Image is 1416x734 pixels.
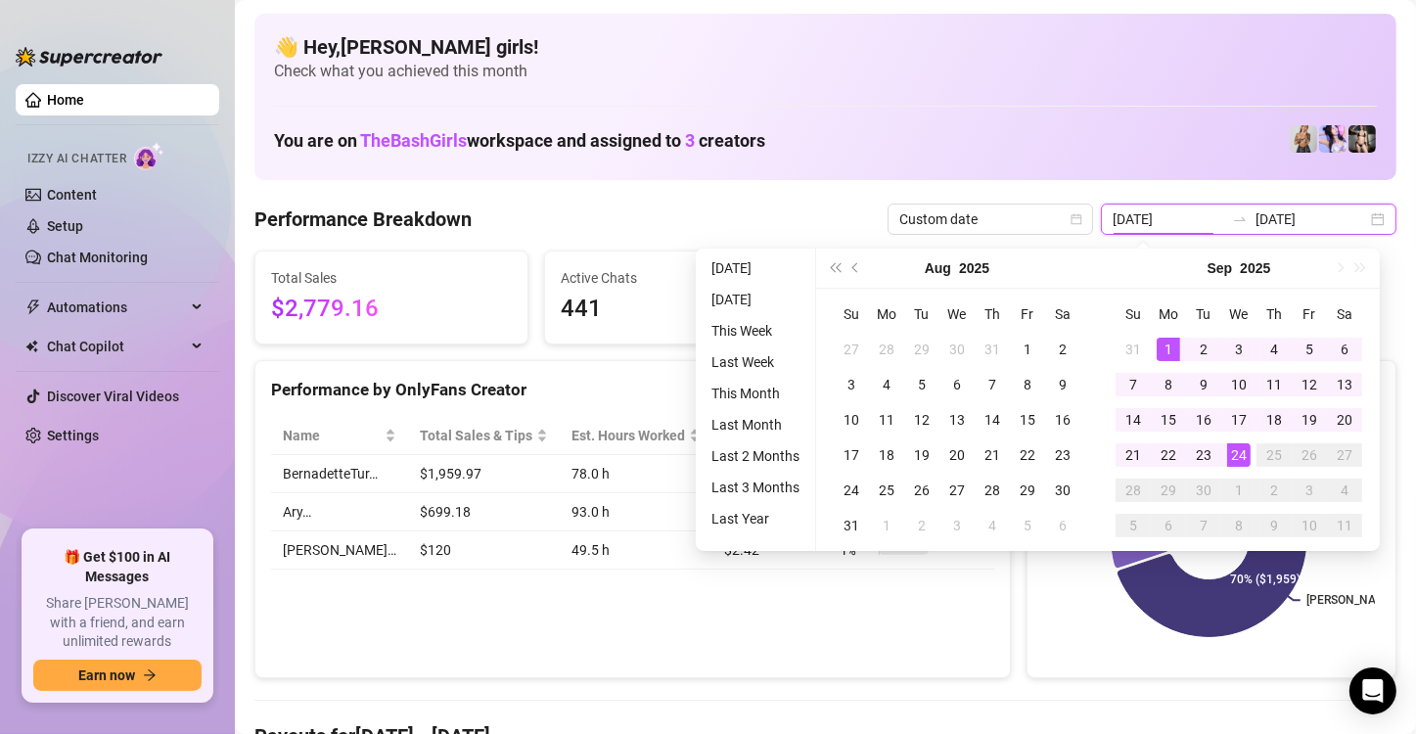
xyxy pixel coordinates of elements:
[939,367,975,402] td: 2025-08-06
[274,130,765,152] h1: You are on workspace and assigned to creators
[1327,297,1362,332] th: Sa
[1016,338,1039,361] div: 1
[1192,338,1215,361] div: 2
[939,508,975,543] td: 2025-09-03
[1045,508,1080,543] td: 2025-09-06
[1157,373,1180,396] div: 8
[899,205,1081,234] span: Custom date
[1327,508,1362,543] td: 2025-10-11
[704,319,807,343] li: This Week
[1227,338,1251,361] div: 3
[1292,473,1327,508] td: 2025-10-03
[408,455,560,493] td: $1,959.97
[1116,402,1151,437] td: 2025-09-14
[1192,479,1215,502] div: 30
[1016,514,1039,537] div: 5
[33,548,202,586] span: 🎁 Get $100 in AI Messages
[1232,211,1248,227] span: swap-right
[1221,402,1256,437] td: 2025-09-17
[1045,297,1080,332] th: Sa
[1227,373,1251,396] div: 10
[1071,213,1082,225] span: calendar
[47,428,99,443] a: Settings
[1298,514,1321,537] div: 10
[975,367,1010,402] td: 2025-08-07
[1262,373,1286,396] div: 11
[975,473,1010,508] td: 2025-08-28
[1256,402,1292,437] td: 2025-09-18
[27,150,126,168] span: Izzy AI Chatter
[1221,508,1256,543] td: 2025-10-08
[561,267,801,289] span: Active Chats
[875,338,898,361] div: 28
[869,332,904,367] td: 2025-07-28
[1292,402,1327,437] td: 2025-09-19
[271,291,512,328] span: $2,779.16
[704,413,807,436] li: Last Month
[904,297,939,332] th: Tu
[1192,373,1215,396] div: 9
[571,425,685,446] div: Est. Hours Worked
[1010,297,1045,332] th: Fr
[1256,208,1367,230] input: End date
[1327,367,1362,402] td: 2025-09-13
[1051,408,1074,432] div: 16
[33,660,202,691] button: Earn nowarrow-right
[47,250,148,265] a: Chat Monitoring
[1157,408,1180,432] div: 15
[1121,479,1145,502] div: 28
[1157,338,1180,361] div: 1
[1010,367,1045,402] td: 2025-08-08
[904,437,939,473] td: 2025-08-19
[1016,408,1039,432] div: 15
[704,444,807,468] li: Last 2 Months
[981,479,1004,502] div: 28
[47,292,186,323] span: Automations
[875,373,898,396] div: 4
[1333,479,1356,502] div: 4
[1348,125,1376,153] img: Bonnie
[1298,443,1321,467] div: 26
[840,479,863,502] div: 24
[704,507,807,530] li: Last Year
[1151,473,1186,508] td: 2025-09-29
[975,332,1010,367] td: 2025-07-31
[560,531,712,570] td: 49.5 h
[1116,367,1151,402] td: 2025-09-07
[975,402,1010,437] td: 2025-08-14
[945,373,969,396] div: 6
[560,493,712,531] td: 93.0 h
[1121,338,1145,361] div: 31
[47,92,84,108] a: Home
[834,297,869,332] th: Su
[1192,514,1215,537] div: 7
[845,249,867,288] button: Previous month (PageUp)
[939,332,975,367] td: 2025-07-30
[1292,297,1327,332] th: Fr
[945,338,969,361] div: 30
[869,437,904,473] td: 2025-08-18
[1045,332,1080,367] td: 2025-08-02
[1262,408,1286,432] div: 18
[1292,508,1327,543] td: 2025-10-10
[1121,514,1145,537] div: 5
[1327,437,1362,473] td: 2025-09-27
[869,367,904,402] td: 2025-08-04
[1221,437,1256,473] td: 2025-09-24
[408,417,560,455] th: Total Sales & Tips
[975,297,1010,332] th: Th
[910,338,934,361] div: 29
[945,408,969,432] div: 13
[1113,208,1224,230] input: Start date
[1186,437,1221,473] td: 2025-09-23
[274,33,1377,61] h4: 👋 Hey, [PERSON_NAME] girls !
[910,443,934,467] div: 19
[939,473,975,508] td: 2025-08-27
[1256,367,1292,402] td: 2025-09-11
[1051,479,1074,502] div: 30
[834,508,869,543] td: 2025-08-31
[869,508,904,543] td: 2025-09-01
[271,267,512,289] span: Total Sales
[1157,443,1180,467] div: 22
[945,479,969,502] div: 27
